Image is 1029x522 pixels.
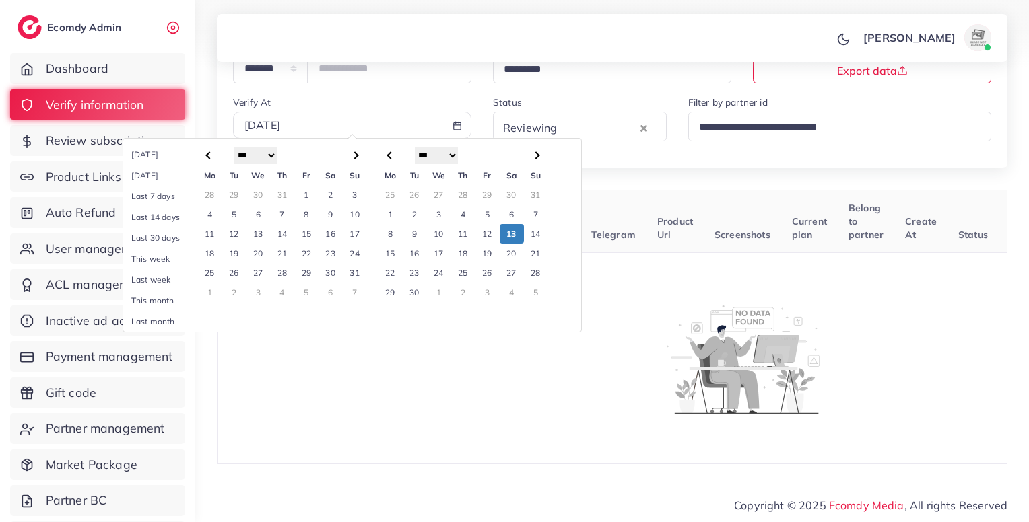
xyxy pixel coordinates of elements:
th: We [427,165,451,185]
td: 29 [475,185,500,204]
a: Verify information [10,89,185,120]
span: Product Url [657,215,693,241]
td: 27 [246,263,270,283]
span: Auto Refund [46,204,117,221]
td: 7 [270,204,294,224]
span: Export data [837,64,908,77]
td: 21 [270,244,294,263]
li: Last 14 days [123,207,218,227]
td: 14 [524,224,548,244]
img: avatar [964,24,991,51]
span: Payment management [46,348,173,365]
p: [PERSON_NAME] [863,30,956,46]
th: Th [451,165,475,185]
img: logo [18,15,42,39]
span: [DATE] [244,118,280,132]
td: 19 [475,244,500,263]
span: Partner BC [46,492,107,509]
a: Review subscription [10,125,185,156]
td: 25 [378,185,403,204]
th: Sa [319,165,343,185]
td: 3 [246,283,270,302]
a: Payment management [10,341,185,372]
td: 29 [222,185,246,204]
span: Review subscription [46,132,158,149]
span: Telegram [591,229,636,241]
td: 16 [403,244,427,263]
a: Inactive ad account [10,305,185,336]
label: Status [493,96,522,109]
td: 12 [475,224,500,244]
td: 9 [403,224,427,244]
li: Last week [123,269,218,290]
td: 5 [475,204,500,224]
a: [PERSON_NAME]avatar [856,24,997,51]
a: User management [10,233,185,264]
td: 8 [378,224,403,244]
td: 13 [246,224,270,244]
th: Fr [294,165,319,185]
td: 19 [222,244,246,263]
td: 25 [198,263,222,283]
td: 31 [343,263,367,283]
td: 2 [319,185,343,204]
span: ACL management [46,276,147,293]
th: Fr [475,165,500,185]
h2: Ecomdy Admin [47,21,125,34]
td: 22 [294,244,319,263]
td: 30 [500,185,524,204]
th: Mo [198,165,222,185]
td: 29 [378,283,403,302]
span: Copyright © 2025 [734,497,1007,513]
td: 9 [319,204,343,224]
th: Tu [403,165,427,185]
span: Verify information [46,96,144,114]
td: 28 [451,185,475,204]
th: Sa [500,165,524,185]
td: 28 [270,263,294,283]
a: Ecomdy Media [829,498,904,512]
th: Su [343,165,367,185]
td: 1 [294,185,319,204]
span: Current plan [792,215,827,241]
label: Verify At [233,96,271,109]
th: Mo [378,165,403,185]
span: Inactive ad account [46,312,156,330]
td: 31 [270,185,294,204]
td: 4 [198,204,222,224]
td: 7 [524,204,548,224]
td: 26 [475,263,500,283]
a: Market Package [10,449,185,480]
td: 31 [524,185,548,204]
td: 13 [500,224,524,244]
a: Product Links [10,161,185,192]
td: 6 [319,283,343,302]
td: 21 [524,244,548,263]
td: 11 [451,224,475,244]
td: 20 [246,244,270,263]
td: 12 [222,224,246,244]
td: 3 [343,185,367,204]
td: 3 [475,283,500,302]
td: 24 [343,244,367,263]
td: 3 [427,204,451,224]
span: Partner management [46,420,165,437]
td: 6 [500,204,524,224]
td: 30 [246,185,270,204]
li: [DATE] [123,165,218,186]
td: 26 [403,185,427,204]
td: 18 [451,244,475,263]
div: Search for option [688,112,992,141]
label: Filter by partner id [688,96,768,109]
td: 4 [270,283,294,302]
li: This month [123,290,218,311]
input: Search for option [561,117,636,138]
th: Tu [222,165,246,185]
a: Auto Refund [10,197,185,228]
td: 18 [198,244,222,263]
td: 8 [294,204,319,224]
td: 6 [246,204,270,224]
a: ACL management [10,269,185,300]
a: logoEcomdy Admin [18,15,125,39]
th: Th [270,165,294,185]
